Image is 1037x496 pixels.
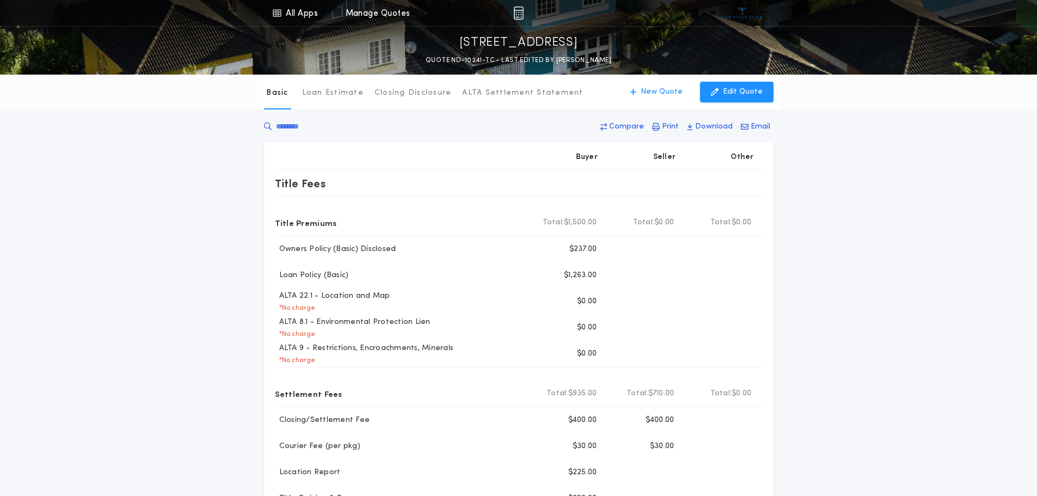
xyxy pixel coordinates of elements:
[275,175,326,192] p: Title Fees
[275,244,396,255] p: Owners Policy (Basic) Disclosed
[275,304,316,313] p: * No charge
[275,385,342,402] p: Settlement Fees
[684,117,736,137] button: Download
[646,415,674,426] p: $400.00
[564,270,597,281] p: $1,263.00
[375,88,452,99] p: Closing Disclosure
[695,121,733,132] p: Download
[710,388,732,399] b: Total:
[568,415,597,426] p: $400.00
[275,356,316,365] p: * No charge
[619,82,694,102] button: New Quote
[568,388,597,399] span: $935.00
[513,7,524,20] img: img
[577,296,597,307] p: $0.00
[738,117,774,137] button: Email
[609,121,644,132] p: Compare
[275,270,349,281] p: Loan Policy (Basic)
[577,348,597,359] p: $0.00
[462,88,583,99] p: ALTA Settlement Statement
[275,343,454,354] p: ALTA 9 - Restrictions, Encroachments, Minerals
[731,152,753,163] p: Other
[648,388,674,399] span: $710.00
[653,152,676,163] p: Seller
[732,217,751,228] span: $0.00
[543,217,564,228] b: Total:
[576,152,598,163] p: Buyer
[275,415,370,426] p: Closing/Settlement Fee
[722,8,763,19] img: vs-icon
[275,214,337,231] p: Title Premiums
[654,217,674,228] span: $0.00
[710,217,732,228] b: Total:
[275,441,360,452] p: Courier Fee (per pkg)
[302,88,364,99] p: Loan Estimate
[547,388,568,399] b: Total:
[577,322,597,333] p: $0.00
[568,467,597,478] p: $225.00
[573,441,597,452] p: $30.00
[275,291,390,302] p: ALTA 22.1 - Location and Map
[266,88,288,99] p: Basic
[275,330,316,339] p: * No charge
[649,117,682,137] button: Print
[641,87,683,97] p: New Quote
[627,388,648,399] b: Total:
[751,121,770,132] p: Email
[569,244,597,255] p: $237.00
[459,34,578,52] p: [STREET_ADDRESS]
[564,217,597,228] span: $1,500.00
[426,55,611,66] p: QUOTE ND-10241-TC - LAST EDITED BY [PERSON_NAME]
[650,441,674,452] p: $30.00
[662,121,679,132] p: Print
[723,87,763,97] p: Edit Quote
[597,117,647,137] button: Compare
[700,82,774,102] button: Edit Quote
[275,317,431,328] p: ALTA 8.1 - Environmental Protection Lien
[275,467,341,478] p: Location Report
[633,217,655,228] b: Total:
[732,388,751,399] span: $0.00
